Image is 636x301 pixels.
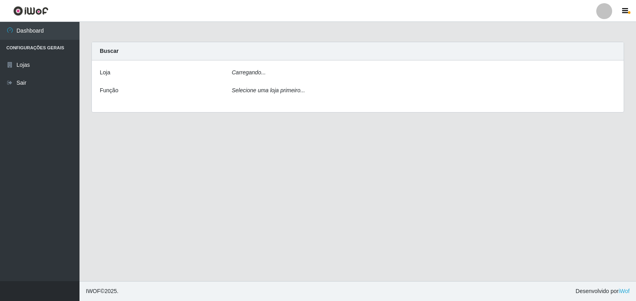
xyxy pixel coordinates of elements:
span: © 2025 . [86,287,118,295]
a: iWof [619,288,630,294]
label: Loja [100,68,110,77]
i: Carregando... [232,69,266,76]
span: IWOF [86,288,101,294]
label: Função [100,86,118,95]
img: CoreUI Logo [13,6,48,16]
span: Desenvolvido por [576,287,630,295]
strong: Buscar [100,48,118,54]
i: Selecione uma loja primeiro... [232,87,305,93]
